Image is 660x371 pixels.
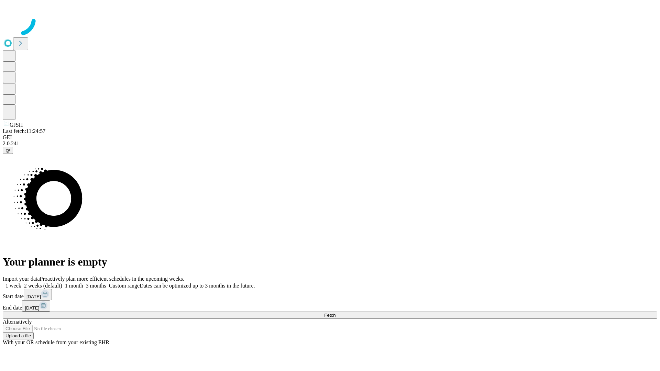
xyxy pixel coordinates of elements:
[3,289,657,300] div: Start date
[3,128,45,134] span: Last fetch: 11:24:57
[5,283,21,289] span: 1 week
[3,276,40,282] span: Import your data
[24,289,52,300] button: [DATE]
[3,134,657,140] div: GEI
[24,283,62,289] span: 2 weeks (default)
[26,294,41,299] span: [DATE]
[109,283,140,289] span: Custom range
[3,319,32,325] span: Alternatively
[40,276,184,282] span: Proactively plan more efficient schedules in the upcoming weeks.
[10,122,23,128] span: GJSH
[3,312,657,319] button: Fetch
[324,313,335,318] span: Fetch
[5,148,10,153] span: @
[25,305,39,311] span: [DATE]
[86,283,106,289] span: 3 months
[140,283,255,289] span: Dates can be optimized up to 3 months in the future.
[22,300,50,312] button: [DATE]
[3,140,657,147] div: 2.0.241
[3,147,13,154] button: @
[3,332,34,339] button: Upload a file
[3,300,657,312] div: End date
[3,256,657,268] h1: Your planner is empty
[65,283,83,289] span: 1 month
[3,339,109,345] span: With your OR schedule from your existing EHR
